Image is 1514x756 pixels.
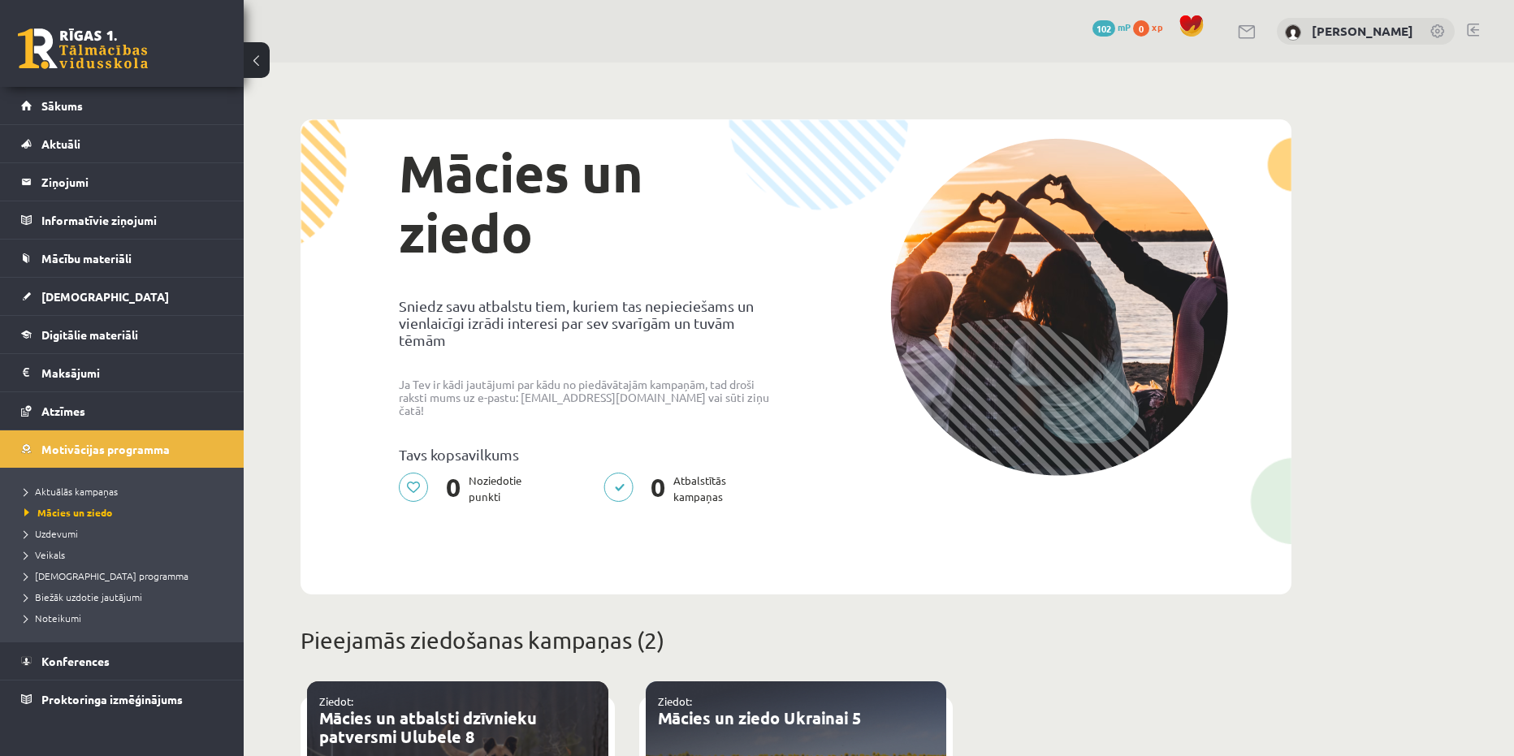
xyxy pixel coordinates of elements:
[1285,24,1301,41] img: Kristiāna Ozola
[18,28,148,69] a: Rīgas 1. Tālmācības vidusskola
[1118,20,1131,33] span: mP
[21,125,223,162] a: Aktuāli
[21,642,223,680] a: Konferences
[24,569,188,582] span: [DEMOGRAPHIC_DATA] programma
[21,163,223,201] a: Ziņojumi
[41,136,80,151] span: Aktuāli
[24,611,227,625] a: Noteikumi
[21,680,223,718] a: Proktoringa izmēģinājums
[399,446,784,463] p: Tavs kopsavilkums
[24,527,78,540] span: Uzdevumi
[41,163,223,201] legend: Ziņojumi
[1133,20,1170,33] a: 0 xp
[21,201,223,239] a: Informatīvie ziņojumi
[399,297,784,348] p: Sniedz savu atbalstu tiem, kuriem tas nepieciešams un vienlaicīgi izrādi interesi par sev svarīgā...
[41,354,223,391] legend: Maksājumi
[41,327,138,342] span: Digitālie materiāli
[1092,20,1115,37] span: 102
[24,505,227,520] a: Mācies un ziedo
[21,240,223,277] a: Mācību materiāli
[399,378,784,417] p: Ja Tev ir kādi jautājumi par kādu no piedāvātajām kampaņām, tad droši raksti mums uz e-pastu: [EM...
[1152,20,1162,33] span: xp
[658,707,861,728] a: Mācies un ziedo Ukrainai 5
[1092,20,1131,33] a: 102 mP
[24,611,81,624] span: Noteikumi
[41,654,110,668] span: Konferences
[41,442,170,456] span: Motivācijas programma
[890,138,1228,476] img: donation-campaign-image-5f3e0036a0d26d96e48155ce7b942732c76651737588babb5c96924e9bd6788c.png
[41,251,132,266] span: Mācību materiāli
[438,473,469,505] span: 0
[1133,20,1149,37] span: 0
[24,506,112,519] span: Mācies un ziedo
[642,473,673,505] span: 0
[24,590,142,603] span: Biežāk uzdotie jautājumi
[21,87,223,124] a: Sākums
[41,98,83,113] span: Sākums
[1312,23,1413,39] a: [PERSON_NAME]
[319,707,537,747] a: Mācies un atbalsti dzīvnieku patversmi Ulubele 8
[24,484,227,499] a: Aktuālās kampaņas
[21,392,223,430] a: Atzīmes
[24,548,65,561] span: Veikals
[41,404,85,418] span: Atzīmes
[41,692,183,706] span: Proktoringa izmēģinājums
[21,316,223,353] a: Digitālie materiāli
[319,694,353,708] a: Ziedot:
[24,547,227,562] a: Veikals
[24,568,227,583] a: [DEMOGRAPHIC_DATA] programma
[658,694,692,708] a: Ziedot:
[21,278,223,315] a: [DEMOGRAPHIC_DATA]
[301,624,1291,658] p: Pieejamās ziedošanas kampaņas (2)
[399,143,784,263] h1: Mācies un ziedo
[399,473,531,505] p: Noziedotie punkti
[24,526,227,541] a: Uzdevumi
[21,430,223,468] a: Motivācijas programma
[41,289,169,304] span: [DEMOGRAPHIC_DATA]
[24,485,118,498] span: Aktuālās kampaņas
[24,590,227,604] a: Biežāk uzdotie jautājumi
[603,473,736,505] p: Atbalstītās kampaņas
[41,201,223,239] legend: Informatīvie ziņojumi
[21,354,223,391] a: Maksājumi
